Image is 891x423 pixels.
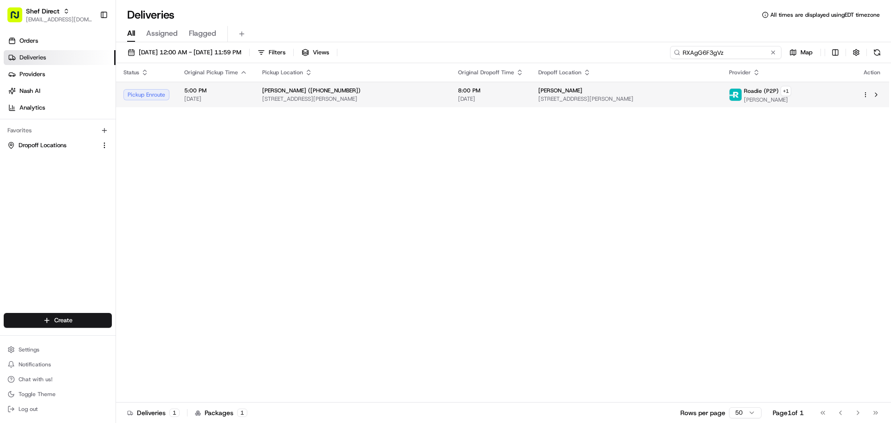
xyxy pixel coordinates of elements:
a: Providers [4,67,116,82]
button: Create [4,313,112,328]
button: Settings [4,343,112,356]
span: Create [54,316,72,325]
a: Analytics [4,100,116,115]
span: [DATE] [184,95,247,103]
span: Chat with us! [19,376,52,383]
span: [STREET_ADDRESS][PERSON_NAME] [538,95,714,103]
span: Filters [269,48,285,57]
span: [PERSON_NAME] ([PHONE_NUMBER]) [262,87,361,94]
button: Map [785,46,817,59]
button: Dropoff Locations [4,138,112,153]
div: Favorites [4,123,112,138]
div: We're available if you need us! [42,98,128,105]
button: Start new chat [158,91,169,103]
button: Notifications [4,358,112,371]
a: 💻API Documentation [75,179,153,195]
span: Toggle Theme [19,390,56,398]
span: Status [123,69,139,76]
p: Welcome 👋 [9,37,169,52]
span: Orders [19,37,38,45]
span: [STREET_ADDRESS][PERSON_NAME] [262,95,443,103]
span: [PERSON_NAME] [744,96,791,104]
span: [PERSON_NAME] [538,87,582,94]
span: Providers [19,70,45,78]
a: Nash AI [4,84,116,98]
a: Orders [4,33,116,48]
div: 📗 [9,183,17,191]
span: 8:00 PM [458,87,523,94]
span: Notifications [19,361,51,368]
span: 5:00 PM [184,87,247,94]
img: 1736555255976-a54dd68f-1ca7-489b-9aae-adbdc363a1c4 [9,89,26,105]
span: Flagged [189,28,216,39]
button: [EMAIL_ADDRESS][DOMAIN_NAME] [26,16,92,23]
button: See all [144,119,169,130]
span: Dropoff Location [538,69,581,76]
div: 1 [237,409,247,417]
span: Dropoff Locations [19,141,66,150]
button: Toggle Theme [4,388,112,401]
div: Deliveries [127,408,180,417]
a: 📗Knowledge Base [6,179,75,195]
span: API Documentation [88,182,149,192]
a: Deliveries [4,50,116,65]
span: All times are displayed using EDT timezone [770,11,880,19]
button: Shef Direct[EMAIL_ADDRESS][DOMAIN_NAME] [4,4,96,26]
img: Shef Support [9,135,24,150]
span: Original Pickup Time [184,69,238,76]
span: [DATE] [72,144,91,151]
button: [DATE] 12:00 AM - [DATE] 11:59 PM [123,46,245,59]
span: Log out [19,405,38,413]
span: Deliveries [19,53,46,62]
h1: Deliveries [127,7,174,22]
span: Pickup Location [262,69,303,76]
div: Action [862,69,882,76]
input: Clear [24,60,153,70]
span: Original Dropoff Time [458,69,514,76]
span: Roadie (P2P) [744,87,779,95]
span: Provider [729,69,751,76]
input: Type to search [670,46,781,59]
span: Nash AI [19,87,40,95]
span: Knowledge Base [19,182,71,192]
span: All [127,28,135,39]
span: Assigned [146,28,178,39]
span: [DATE] [458,95,523,103]
span: Analytics [19,104,45,112]
button: Views [297,46,333,59]
span: Map [801,48,813,57]
div: 1 [169,409,180,417]
div: Past conversations [9,121,59,128]
button: Chat with us! [4,373,112,386]
img: 8571987876998_91fb9ceb93ad5c398215_72.jpg [19,89,36,105]
img: Nash [9,9,28,28]
button: +1 [781,86,791,96]
span: Settings [19,346,39,353]
div: Page 1 of 1 [773,408,804,417]
span: Pylon [92,205,112,212]
span: [DATE] 12:00 AM - [DATE] 11:59 PM [139,48,241,57]
span: Views [313,48,329,57]
a: Dropoff Locations [7,141,97,150]
a: Powered byPylon [65,205,112,212]
span: • [67,144,70,151]
div: Start new chat [42,89,152,98]
img: roadie-logo-v2.jpg [730,89,742,101]
button: Refresh [871,46,884,59]
button: Log out [4,403,112,416]
div: Packages [195,408,247,417]
button: Filters [253,46,290,59]
p: Rows per page [680,408,725,417]
div: 💻 [78,183,86,191]
button: Shef Direct [26,7,59,16]
span: Shef Support [29,144,65,151]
